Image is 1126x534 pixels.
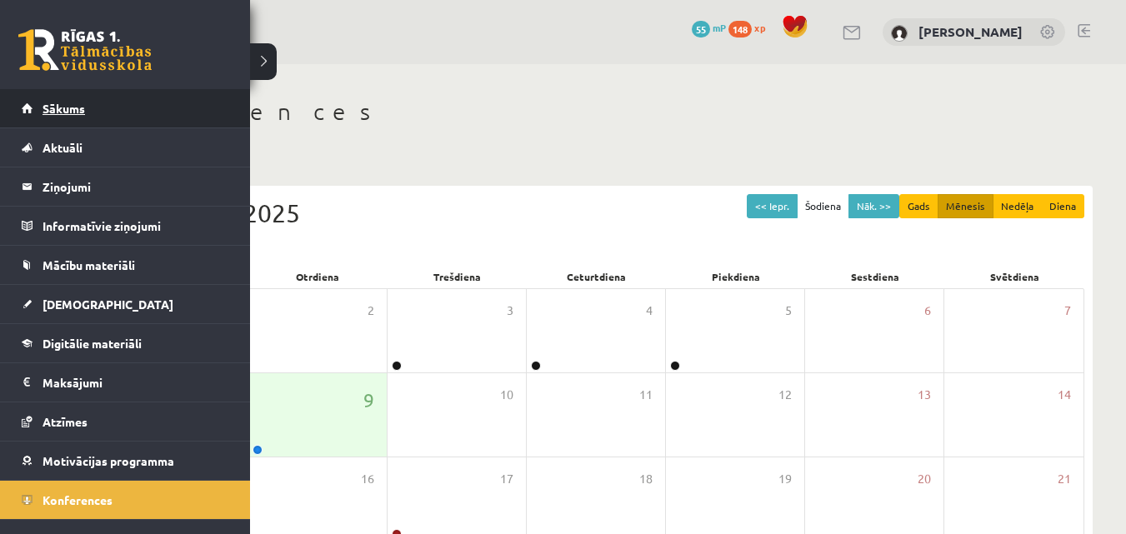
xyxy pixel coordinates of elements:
[778,470,792,488] span: 19
[43,492,113,507] span: Konferences
[918,386,931,404] span: 13
[899,194,938,218] button: Gads
[938,194,993,218] button: Mēnesis
[43,101,85,116] span: Sākums
[43,167,229,206] legend: Ziņojumi
[22,89,229,127] a: Sākums
[1041,194,1084,218] button: Diena
[22,128,229,167] a: Aktuāli
[22,324,229,362] a: Digitālie materiāli
[785,302,792,320] span: 5
[22,481,229,519] a: Konferences
[363,386,374,414] span: 9
[754,21,765,34] span: xp
[43,140,83,155] span: Aktuāli
[945,265,1084,288] div: Svētdiena
[666,265,805,288] div: Piekdiena
[43,297,173,312] span: [DEMOGRAPHIC_DATA]
[22,442,229,480] a: Motivācijas programma
[22,285,229,323] a: [DEMOGRAPHIC_DATA]
[100,97,1093,126] h1: Konferences
[924,302,931,320] span: 6
[248,265,387,288] div: Otrdiena
[891,25,908,42] img: Ketija Dzilna
[692,21,726,34] a: 55 mP
[22,207,229,245] a: Informatīvie ziņojumi
[388,265,527,288] div: Trešdiena
[728,21,773,34] a: 148 xp
[22,363,229,402] a: Maksājumi
[43,207,229,245] legend: Informatīvie ziņojumi
[43,336,142,351] span: Digitālie materiāli
[639,386,653,404] span: 11
[18,29,152,71] a: Rīgas 1. Tālmācības vidusskola
[368,302,374,320] span: 2
[805,265,944,288] div: Sestdiena
[747,194,798,218] button: << Iepr.
[797,194,849,218] button: Šodiena
[1064,302,1071,320] span: 7
[43,257,135,272] span: Mācību materiāli
[108,194,1084,232] div: Septembris 2025
[713,21,726,34] span: mP
[918,23,1023,40] a: [PERSON_NAME]
[507,302,513,320] span: 3
[639,470,653,488] span: 18
[22,402,229,441] a: Atzīmes
[500,470,513,488] span: 17
[918,470,931,488] span: 20
[728,21,752,37] span: 148
[22,246,229,284] a: Mācību materiāli
[527,265,666,288] div: Ceturtdiena
[778,386,792,404] span: 12
[22,167,229,206] a: Ziņojumi
[646,302,653,320] span: 4
[848,194,899,218] button: Nāk. >>
[361,470,374,488] span: 16
[1058,386,1071,404] span: 14
[43,363,229,402] legend: Maksājumi
[1058,470,1071,488] span: 21
[43,414,88,429] span: Atzīmes
[993,194,1042,218] button: Nedēļa
[500,386,513,404] span: 10
[692,21,710,37] span: 55
[43,453,174,468] span: Motivācijas programma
